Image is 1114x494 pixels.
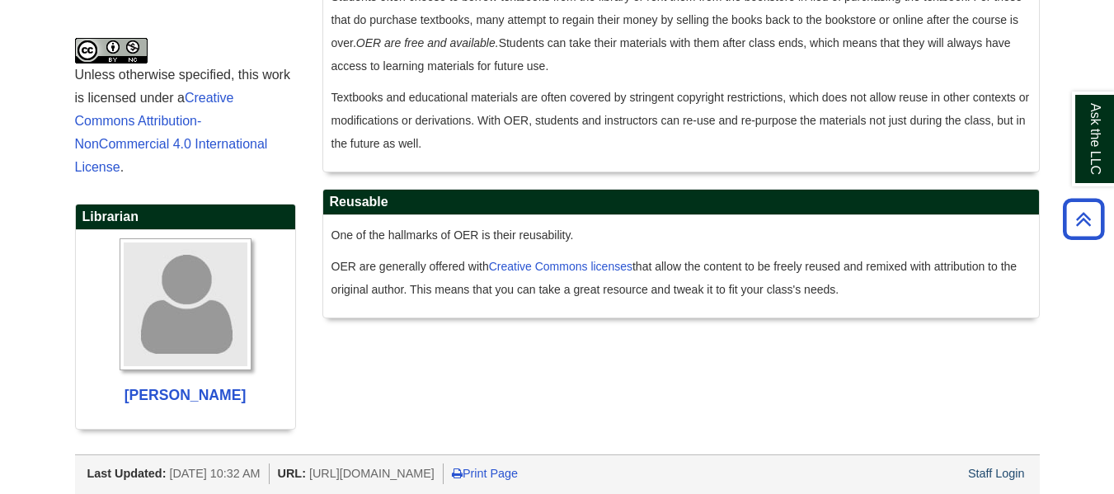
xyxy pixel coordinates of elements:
a: Print Page [452,467,518,480]
a: Staff Login [968,467,1025,480]
h2: Librarian [76,205,295,230]
em: OER are free and available. [356,36,499,49]
img: Creative Commons License [75,38,148,64]
span: [DATE] 10:32 AM [169,467,260,480]
span: Textbooks and educational materials are often covered by stringent copyright restrictions, which ... [331,91,1030,150]
h2: Reusable [323,190,1039,215]
a: Back to Top [1057,208,1110,230]
i: Print Page [452,468,463,479]
span: OER are generally offered with that allow the content to be freely reused and remixed with attrib... [331,260,1018,296]
p: Unless otherwise specified, this work is licensed under a . [75,38,296,179]
a: Creative Commons licenses [489,260,632,273]
span: Last Updated: [87,467,167,480]
img: Profile Photo [120,238,251,370]
div: [PERSON_NAME] [84,383,287,408]
span: URL: [278,467,306,480]
a: Profile Photo [PERSON_NAME] [84,238,287,408]
span: One of the hallmarks of OER is their reusability. [331,228,574,242]
span: [URL][DOMAIN_NAME] [309,467,435,480]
